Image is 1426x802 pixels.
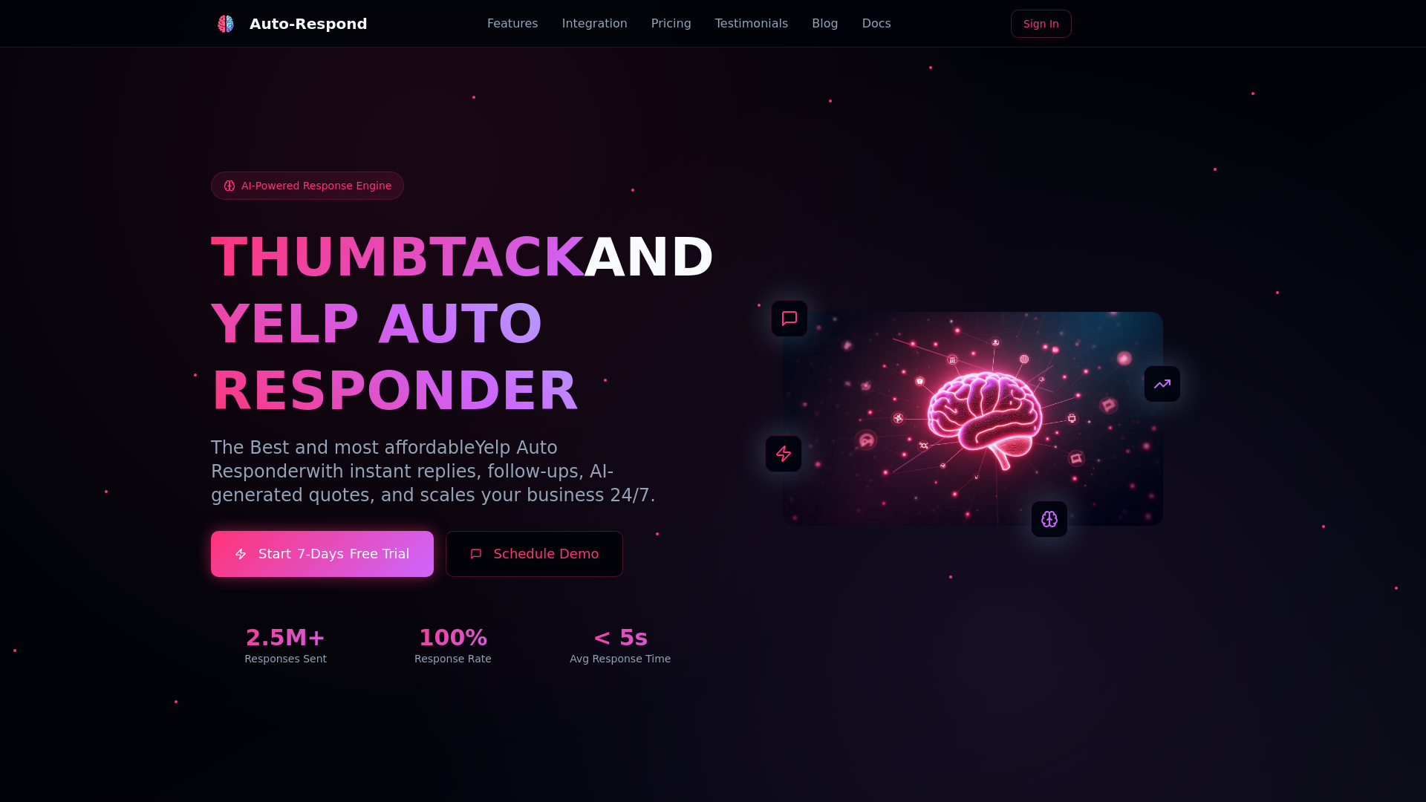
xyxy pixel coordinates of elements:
[1076,8,1222,41] iframe: Sign in with Google Button
[217,15,235,33] img: Auto-Respond Logo
[783,312,1163,526] img: AI Neural Network Brain
[546,625,695,651] div: < 5s
[211,625,360,651] div: 2.5M+
[487,15,538,33] a: Features
[584,226,714,288] span: AND
[378,625,527,651] div: 100%
[862,15,891,33] a: Docs
[1011,10,1072,38] a: Sign In
[546,651,695,666] div: Avg Response Time
[211,436,695,507] p: The Best and most affordable with instant replies, follow-ups, AI-generated quotes, and scales yo...
[250,13,368,34] div: Auto-Respond
[378,651,527,666] div: Response Rate
[211,290,695,424] h1: YELP AUTO RESPONDER
[211,226,584,288] span: THUMBTACK
[211,651,360,666] div: Responses Sent
[446,531,624,577] button: Schedule Demo
[562,15,628,33] a: Integration
[812,15,838,33] a: Blog
[241,178,391,193] span: AI-Powered Response Engine
[211,9,368,39] a: Auto-Respond LogoAuto-Respond
[297,544,344,564] span: 7-Days
[211,437,558,482] span: Yelp Auto Responder
[651,15,691,33] a: Pricing
[211,531,434,577] a: Start7-DaysFree Trial
[715,15,789,33] a: Testimonials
